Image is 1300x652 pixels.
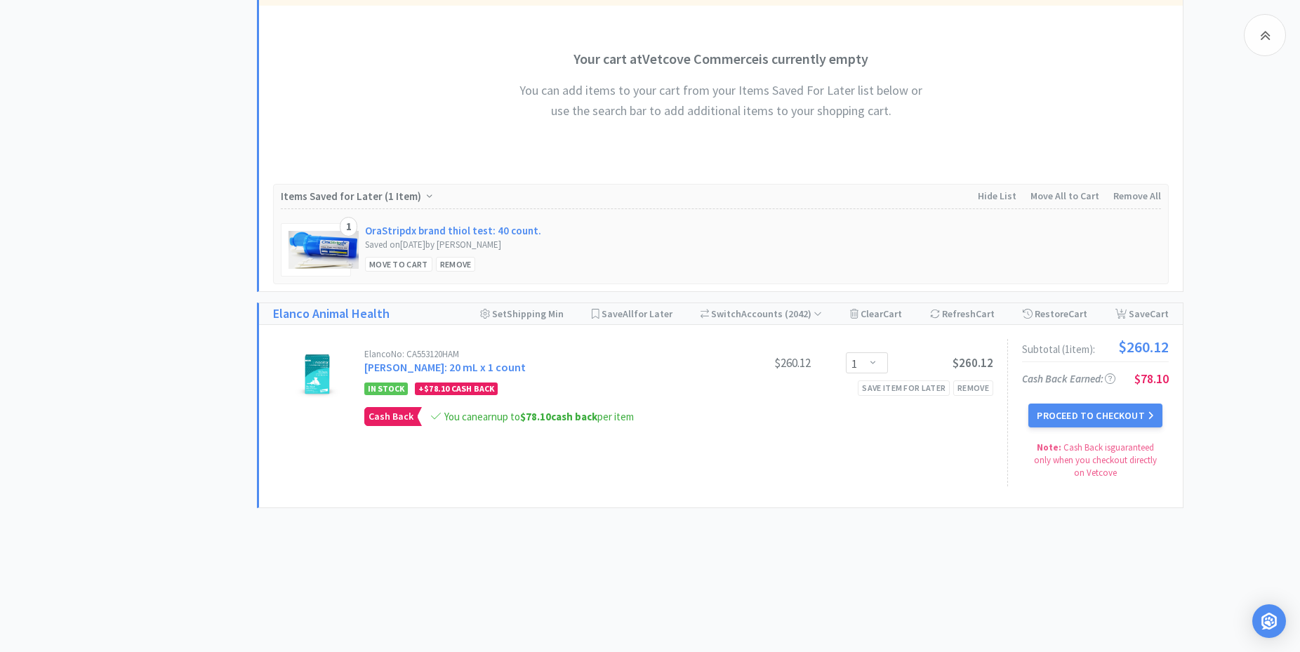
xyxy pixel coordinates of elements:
span: $260.12 [1118,339,1169,354]
span: Cart [1068,307,1087,320]
span: Move All to Cart [1030,189,1099,202]
a: OraStripdx brand thiol test: 40 count. [365,223,541,238]
div: Clear [850,303,902,324]
span: Cash Back Earned : [1022,372,1115,385]
span: Cash Back is guaranteed only when you checkout directly on Vetcove [1034,441,1157,479]
h3: Your cart at Vetcove Commerce is currently empty [510,48,931,70]
img: ac0b461db40a450f9bb965955eaf1511.png [288,231,359,269]
span: Set [492,307,507,320]
button: Proceed to Checkout [1028,404,1162,427]
div: $260.12 [705,354,811,371]
span: In Stock [364,382,408,395]
div: + Cash Back [415,382,498,395]
span: ( 2042 ) [783,307,822,320]
div: Save [1115,303,1169,324]
div: Refresh [930,303,995,324]
span: $78.10 [1134,371,1169,387]
span: $260.12 [953,355,993,371]
div: Remove [953,380,993,395]
span: Items Saved for Later ( ) [281,189,425,203]
h4: You can add items to your cart from your Items Saved For Later list below or use the search bar t... [510,81,931,121]
div: Save item for later [858,380,950,395]
img: 6f814b2b8dca40d399488a8afea7cec7.jpg [293,350,342,399]
a: Elanco Animal Health [273,304,390,324]
span: $78.10 [520,410,551,423]
strong: Note: [1037,441,1061,453]
a: [PERSON_NAME]: 20 mL x 1 count [364,360,526,374]
span: Hide List [978,189,1016,202]
span: Switch [711,307,741,320]
div: Saved on [DATE] by [PERSON_NAME] [365,238,565,253]
span: You can earn up to per item [444,410,634,423]
span: All [623,307,634,320]
span: Cart [976,307,995,320]
span: Cart [1150,307,1169,320]
div: Shipping Min [480,303,564,324]
div: Move to Cart [365,257,432,272]
div: 1 [340,217,357,237]
div: Elanco No: CA553120HAM [364,350,705,359]
div: Remove [436,257,476,272]
div: Subtotal ( 1 item ): [1022,339,1169,354]
span: Cash Back [365,408,417,425]
span: Save for Later [602,307,672,320]
span: Cart [883,307,902,320]
strong: cash back [520,410,597,423]
div: Open Intercom Messenger [1252,604,1286,638]
div: Restore [1023,303,1087,324]
span: $78.10 [424,383,449,394]
span: Remove All [1113,189,1161,202]
div: Accounts [701,303,823,324]
span: 1 Item [388,189,418,203]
